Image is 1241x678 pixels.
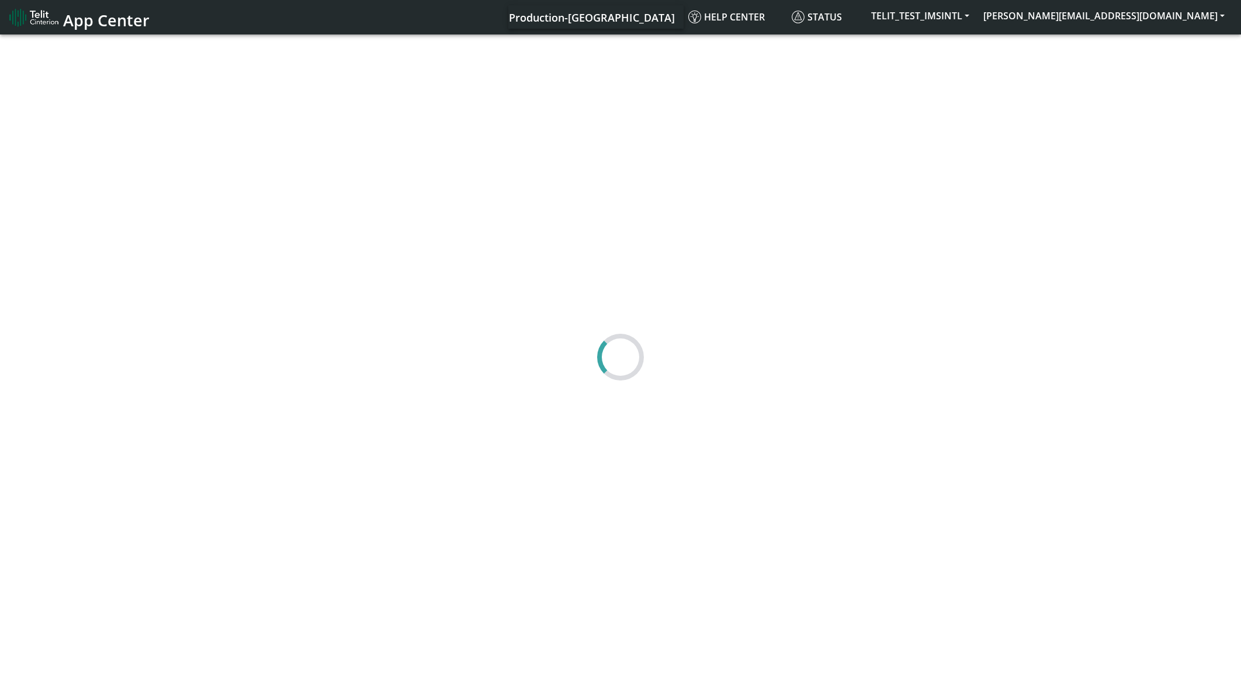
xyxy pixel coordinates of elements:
[787,5,864,29] a: Status
[688,11,701,23] img: knowledge.svg
[864,5,976,26] button: TELIT_TEST_IMSINTL
[509,11,675,25] span: Production-[GEOGRAPHIC_DATA]
[508,5,674,29] a: Your current platform instance
[684,5,787,29] a: Help center
[792,11,805,23] img: status.svg
[63,9,150,31] span: App Center
[688,11,765,23] span: Help center
[9,5,148,30] a: App Center
[976,5,1232,26] button: [PERSON_NAME][EMAIL_ADDRESS][DOMAIN_NAME]
[792,11,842,23] span: Status
[9,8,58,27] img: logo-telit-cinterion-gw-new.png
